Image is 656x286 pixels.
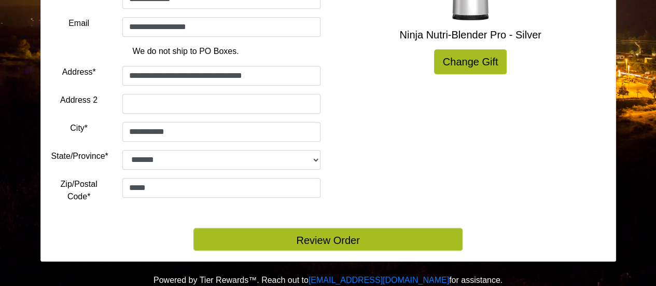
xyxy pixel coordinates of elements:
label: Zip/Postal Code* [51,178,107,203]
label: City* [70,122,88,134]
a: Change Gift [434,49,507,74]
a: [EMAIL_ADDRESS][DOMAIN_NAME] [309,276,449,284]
label: Address* [62,66,96,78]
label: Address 2 [60,94,97,106]
span: Powered by Tier Rewards™. Reach out to for assistance. [153,276,503,284]
label: Email [68,17,89,30]
p: We do not ship to PO Boxes. [59,45,313,58]
label: State/Province* [51,150,108,162]
h5: Ninja Nutri-Blender Pro - Silver [336,29,605,41]
button: Review Order [193,228,463,251]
